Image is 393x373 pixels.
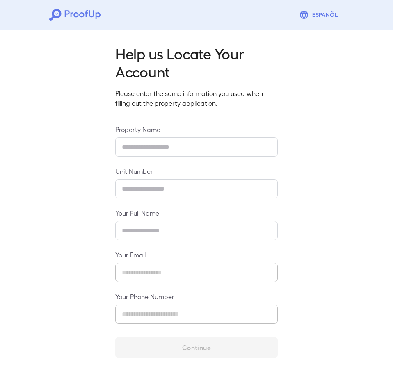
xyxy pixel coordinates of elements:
h2: Help us Locate Your Account [115,44,278,80]
label: Your Full Name [115,208,278,218]
label: Your Phone Number [115,292,278,301]
button: Espanõl [296,7,344,23]
label: Property Name [115,125,278,134]
p: Please enter the same information you used when filling out the property application. [115,89,278,108]
label: Your Email [115,250,278,259]
label: Unit Number [115,166,278,176]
